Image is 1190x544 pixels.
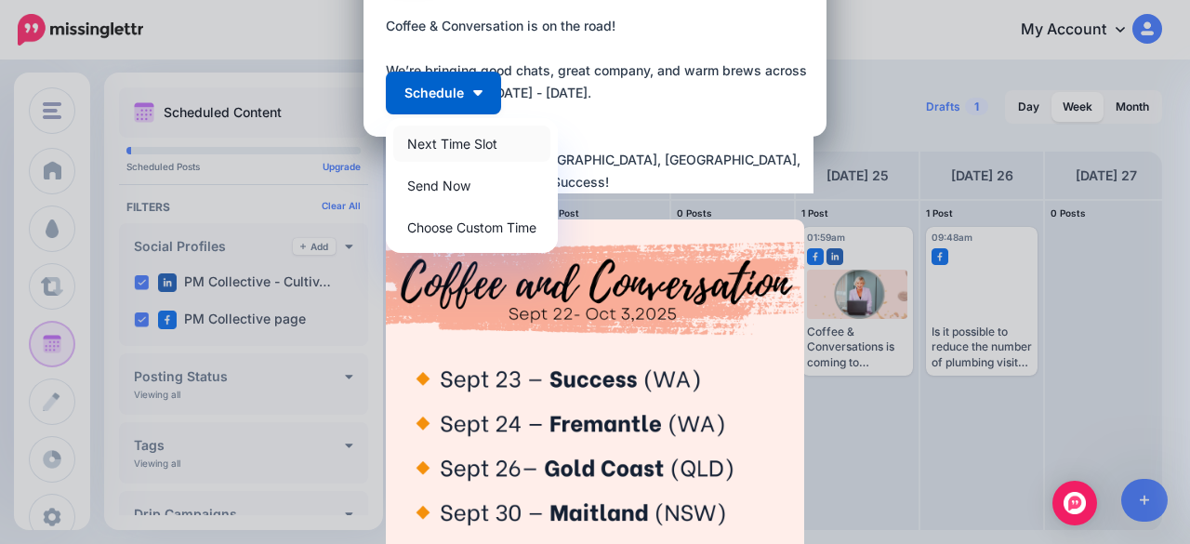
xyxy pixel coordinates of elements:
[386,72,501,114] button: Schedule
[393,209,550,245] a: Choose Custom Time
[473,90,483,96] img: arrow-down-white.png
[393,126,550,162] a: Next Time Slot
[386,15,813,193] div: Coffee & Conversation is on the road! We’re bringing good chats, great company, and warm brews ac...
[1052,481,1097,525] div: Open Intercom Messenger
[393,167,550,204] a: Send Now
[386,118,558,253] div: Schedule
[404,86,464,100] span: Schedule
